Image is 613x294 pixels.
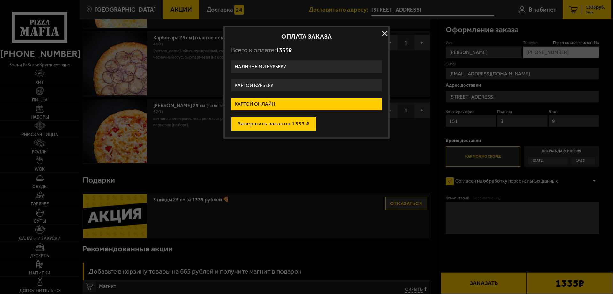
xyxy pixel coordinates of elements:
h2: Оплата заказа [231,33,382,40]
p: Всего к оплате: [231,46,382,54]
label: Картой онлайн [231,98,382,110]
label: Картой курьеру [231,79,382,92]
label: Наличными курьеру [231,60,382,73]
button: Завершить заказ на 1335 ₽ [231,117,316,131]
span: 1335 ₽ [276,46,292,54]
